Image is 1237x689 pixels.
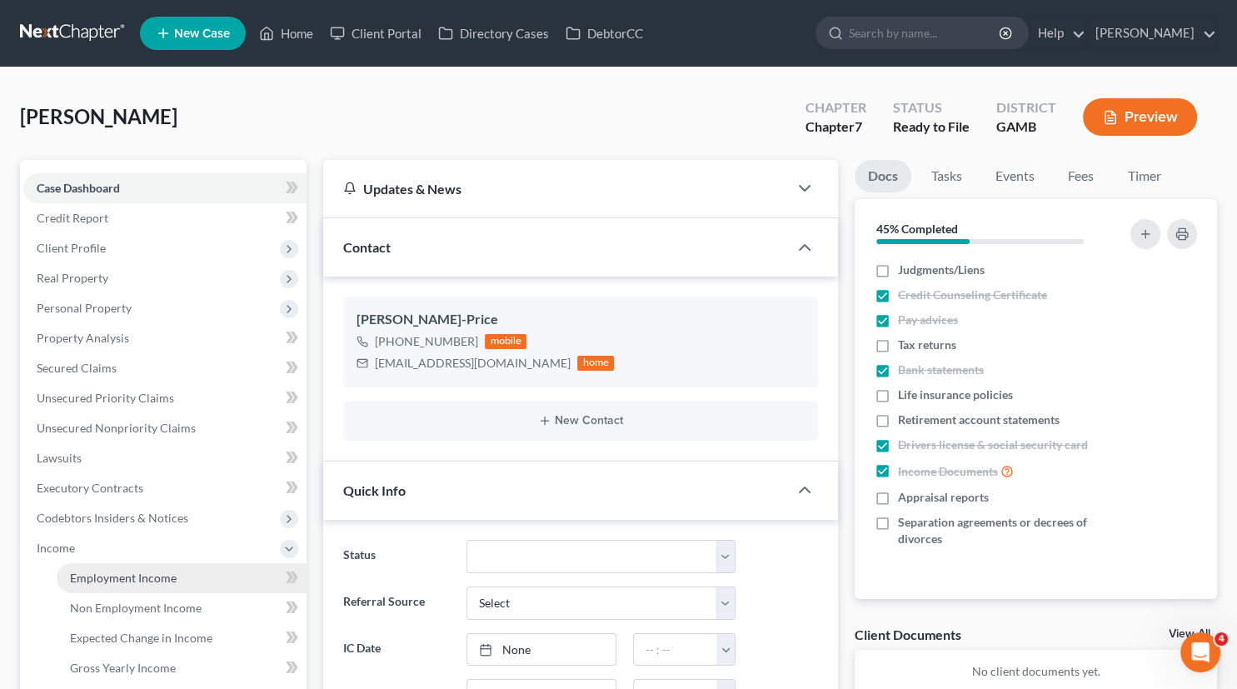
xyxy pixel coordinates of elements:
[335,587,457,620] label: Referral Source
[557,18,651,48] a: DebtorCC
[70,601,202,615] span: Non Employment Income
[898,463,998,480] span: Income Documents
[322,18,430,48] a: Client Portal
[1180,632,1220,672] iframe: Intercom live chat
[898,362,984,378] span: Bank statements
[1055,160,1108,192] a: Fees
[57,653,307,683] a: Gross Yearly Income
[70,631,212,645] span: Expected Change in Income
[174,27,230,40] span: New Case
[898,312,958,328] span: Pay advices
[335,633,457,667] label: IC Date
[634,634,717,666] input: -- : --
[357,310,804,330] div: [PERSON_NAME]-Price
[37,451,82,465] span: Lawsuits
[23,203,307,233] a: Credit Report
[37,541,75,555] span: Income
[898,489,989,506] span: Appraisal reports
[23,173,307,203] a: Case Dashboard
[898,514,1112,547] span: Separation agreements or decrees of divorces
[898,287,1047,303] span: Credit Counseling Certificate
[898,387,1013,403] span: Life insurance policies
[430,18,557,48] a: Directory Cases
[37,361,117,375] span: Secured Claims
[37,241,106,255] span: Client Profile
[849,17,1001,48] input: Search by name...
[57,563,307,593] a: Employment Income
[57,623,307,653] a: Expected Change in Income
[898,262,985,278] span: Judgments/Liens
[1115,160,1175,192] a: Timer
[23,413,307,443] a: Unsecured Nonpriority Claims
[898,412,1060,428] span: Retirement account statements
[893,98,970,117] div: Status
[335,540,457,573] label: Status
[37,301,132,315] span: Personal Property
[37,481,143,495] span: Executory Contracts
[37,511,188,525] span: Codebtors Insiders & Notices
[918,160,975,192] a: Tasks
[855,160,911,192] a: Docs
[37,391,174,405] span: Unsecured Priority Claims
[375,333,478,350] div: [PHONE_NUMBER]
[357,414,804,427] button: New Contact
[23,443,307,473] a: Lawsuits
[876,222,958,236] strong: 45% Completed
[1169,628,1210,640] a: View All
[37,421,196,435] span: Unsecured Nonpriority Claims
[251,18,322,48] a: Home
[1030,18,1085,48] a: Help
[982,160,1048,192] a: Events
[467,634,616,666] a: None
[57,593,307,623] a: Non Employment Income
[1087,18,1216,48] a: [PERSON_NAME]
[577,356,614,371] div: home
[868,663,1204,680] p: No client documents yet.
[23,323,307,353] a: Property Analysis
[485,334,526,349] div: mobile
[23,353,307,383] a: Secured Claims
[20,104,177,128] span: [PERSON_NAME]
[37,271,108,285] span: Real Property
[37,331,129,345] span: Property Analysis
[23,383,307,413] a: Unsecured Priority Claims
[898,337,956,353] span: Tax returns
[343,180,767,197] div: Updates & News
[37,211,108,225] span: Credit Report
[855,118,862,134] span: 7
[375,355,571,372] div: [EMAIL_ADDRESS][DOMAIN_NAME]
[37,181,120,195] span: Case Dashboard
[23,473,307,503] a: Executory Contracts
[70,571,177,585] span: Employment Income
[70,661,176,675] span: Gross Yearly Income
[996,98,1056,117] div: District
[898,437,1088,453] span: Drivers license & social security card
[806,117,866,137] div: Chapter
[806,98,866,117] div: Chapter
[343,482,406,498] span: Quick Info
[855,626,961,643] div: Client Documents
[893,117,970,137] div: Ready to File
[996,117,1056,137] div: GAMB
[343,239,391,255] span: Contact
[1215,632,1228,646] span: 4
[1083,98,1197,136] button: Preview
